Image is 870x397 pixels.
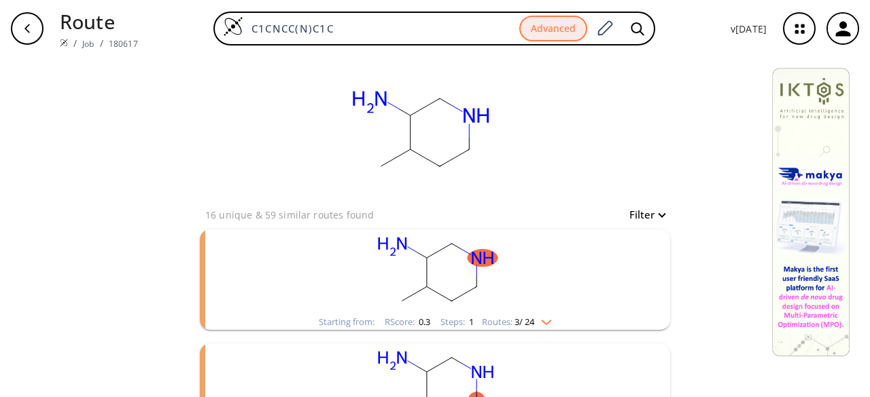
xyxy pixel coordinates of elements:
p: Route [60,7,138,36]
div: Starting from: [319,318,375,326]
li: / [73,36,77,50]
a: 180617 [109,38,138,50]
a: Job [82,38,94,50]
span: 0.3 [417,316,430,328]
p: v [DATE] [731,22,767,36]
button: Advanced [519,16,587,42]
img: Banner [772,68,850,356]
span: 1 [467,316,474,328]
button: Filter [621,210,665,220]
li: / [100,36,103,50]
img: Logo Spaya [223,16,243,37]
svg: C1CNCC(N)C1C [284,57,556,206]
span: 3 / 24 [515,318,534,326]
div: Steps : [440,318,474,326]
input: Enter SMILES [243,22,519,35]
p: 16 unique & 59 similar routes found [205,208,374,222]
div: RScore : [385,318,430,326]
img: Spaya logo [60,39,68,47]
img: Down [534,314,552,325]
div: Routes: [482,318,552,326]
svg: CC1CCNCC1N [258,229,612,314]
